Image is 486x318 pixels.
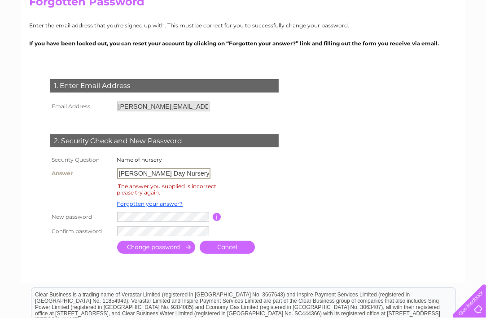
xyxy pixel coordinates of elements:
div: 1. Enter Email Address [50,79,279,93]
label: Name of nursery [117,156,162,163]
a: Contact [459,38,481,45]
a: Telecoms [408,38,435,45]
a: Energy [383,38,403,45]
a: Blog [440,38,453,45]
input: Submit [117,241,195,254]
img: logo.png [17,23,63,51]
th: Email Address [48,99,115,114]
input: Information [213,213,221,221]
a: Forgotten your answer? [117,200,183,207]
p: Enter the email address that you're signed up with. This must be correct for you to successfully ... [30,21,457,30]
a: Cancel [200,241,255,254]
div: The answer you supplied is incorrect, please try again. [117,181,218,197]
a: 0333 014 3131 [317,4,379,16]
p: If you have been locked out, you can reset your account by clicking on “Forgotten your answer?” l... [30,39,457,48]
div: Clear Business is a trading name of Verastar Limited (registered in [GEOGRAPHIC_DATA] No. 3667643... [31,5,455,44]
th: Answer [48,166,115,181]
div: 2. Security Check and New Password [50,134,279,148]
th: New password [48,210,115,224]
th: Confirm password [48,224,115,238]
th: Security Question [48,154,115,166]
a: Water [360,38,377,45]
